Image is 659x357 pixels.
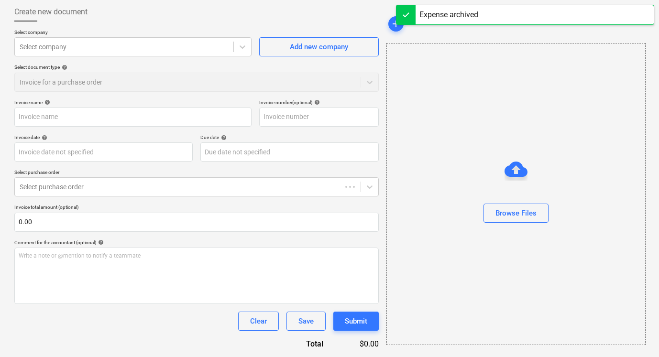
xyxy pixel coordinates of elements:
[290,41,348,53] div: Add new company
[419,9,478,21] div: Expense archived
[333,312,379,331] button: Submit
[14,29,252,37] p: Select company
[254,338,339,349] div: Total
[14,64,379,70] div: Select document type
[14,213,379,232] input: Invoice total amount (optional)
[43,99,50,105] span: help
[386,43,646,345] div: Browse Files
[14,169,379,177] p: Select purchase order
[14,6,88,18] span: Create new document
[40,135,47,141] span: help
[14,99,252,106] div: Invoice name
[14,134,193,141] div: Invoice date
[96,239,104,245] span: help
[14,142,193,162] input: Invoice date not specified
[200,134,379,141] div: Due date
[60,65,67,70] span: help
[611,311,659,357] iframe: Chat Widget
[345,315,367,327] div: Submit
[286,312,326,331] button: Save
[250,315,267,327] div: Clear
[259,99,379,106] div: Invoice number (optional)
[259,108,379,127] input: Invoice number
[390,18,402,30] span: add
[312,99,320,105] span: help
[483,204,549,223] button: Browse Files
[339,338,379,349] div: $0.00
[238,312,279,331] button: Clear
[14,204,379,212] p: Invoice total amount (optional)
[259,37,379,56] button: Add new company
[14,239,379,246] div: Comment for the accountant (optional)
[200,142,379,162] input: Due date not specified
[298,315,314,327] div: Save
[219,135,227,141] span: help
[14,108,252,127] input: Invoice name
[495,207,537,219] div: Browse Files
